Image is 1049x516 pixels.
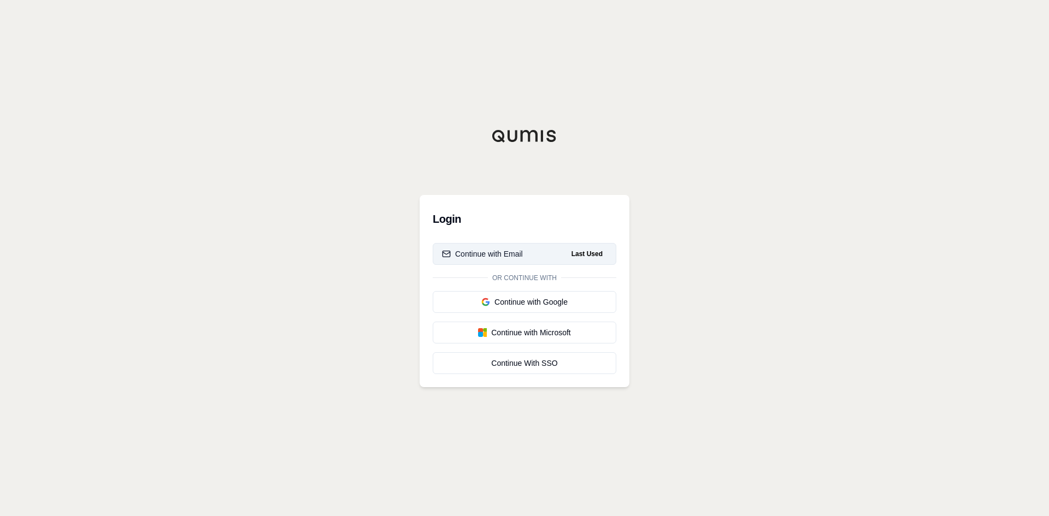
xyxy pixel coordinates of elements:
span: Last Used [567,247,607,260]
div: Continue With SSO [442,358,607,369]
div: Continue with Google [442,296,607,307]
span: Or continue with [488,274,561,282]
a: Continue With SSO [433,352,616,374]
button: Continue with Google [433,291,616,313]
img: Qumis [492,129,557,143]
button: Continue with Microsoft [433,322,616,343]
h3: Login [433,208,616,230]
div: Continue with Email [442,248,523,259]
button: Continue with EmailLast Used [433,243,616,265]
div: Continue with Microsoft [442,327,607,338]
